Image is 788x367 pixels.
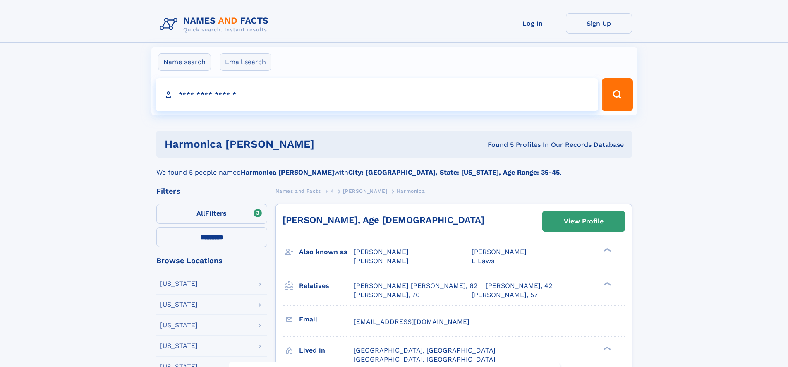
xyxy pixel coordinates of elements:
[601,345,611,351] div: ❯
[160,301,198,308] div: [US_STATE]
[401,140,624,149] div: Found 5 Profiles In Our Records Database
[156,13,275,36] img: Logo Names and Facts
[354,281,477,290] a: [PERSON_NAME] [PERSON_NAME], 62
[354,318,469,326] span: [EMAIL_ADDRESS][DOMAIN_NAME]
[330,188,334,194] span: K
[354,346,496,354] span: [GEOGRAPHIC_DATA], [GEOGRAPHIC_DATA]
[241,168,334,176] b: Harmonica [PERSON_NAME]
[330,186,334,196] a: K
[156,78,599,111] input: search input
[348,168,560,176] b: City: [GEOGRAPHIC_DATA], State: [US_STATE], Age Range: 35-45
[156,204,267,224] label: Filters
[275,186,321,196] a: Names and Facts
[160,281,198,287] div: [US_STATE]
[472,248,527,256] span: [PERSON_NAME]
[156,158,632,178] div: We found 5 people named with .
[156,257,267,264] div: Browse Locations
[602,78,632,111] button: Search Button
[343,186,387,196] a: [PERSON_NAME]
[299,312,354,326] h3: Email
[160,322,198,329] div: [US_STATE]
[299,245,354,259] h3: Also known as
[500,13,566,34] a: Log In
[158,53,211,71] label: Name search
[354,257,409,265] span: [PERSON_NAME]
[472,257,494,265] span: L Laws
[354,248,409,256] span: [PERSON_NAME]
[472,290,538,300] a: [PERSON_NAME], 57
[165,139,401,149] h1: Harmonica [PERSON_NAME]
[354,290,420,300] a: [PERSON_NAME], 70
[160,343,198,349] div: [US_STATE]
[564,212,604,231] div: View Profile
[397,188,425,194] span: Harmonica
[343,188,387,194] span: [PERSON_NAME]
[486,281,552,290] a: [PERSON_NAME], 42
[196,209,205,217] span: All
[566,13,632,34] a: Sign Up
[354,355,496,363] span: [GEOGRAPHIC_DATA], [GEOGRAPHIC_DATA]
[601,281,611,286] div: ❯
[220,53,271,71] label: Email search
[299,343,354,357] h3: Lived in
[601,247,611,253] div: ❯
[543,211,625,231] a: View Profile
[283,215,484,225] a: [PERSON_NAME], Age [DEMOGRAPHIC_DATA]
[156,187,267,195] div: Filters
[299,279,354,293] h3: Relatives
